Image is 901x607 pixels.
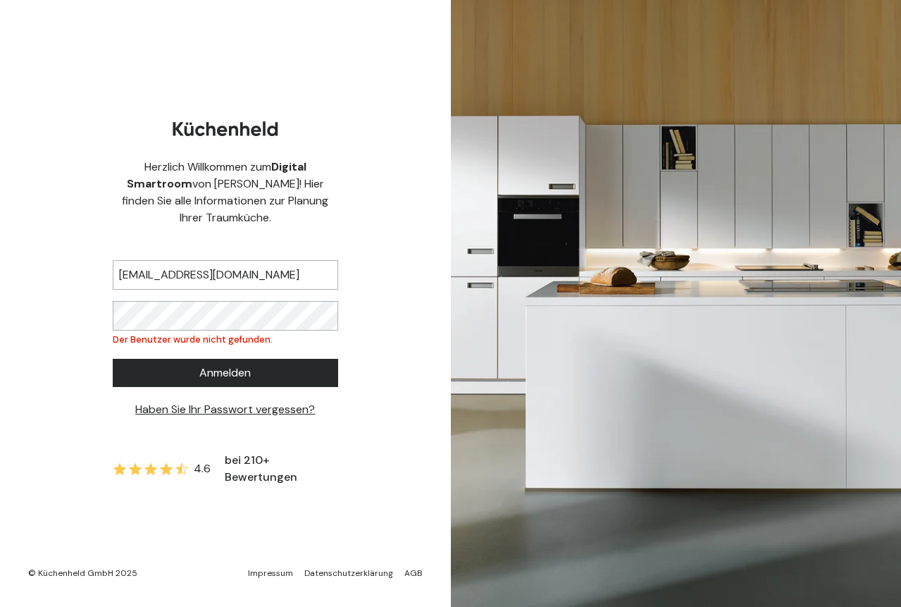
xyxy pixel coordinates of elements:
[113,260,338,290] input: E-Mail-Adresse
[173,121,278,136] img: Kuechenheld logo
[113,333,273,345] small: Der Benutzer wurde nicht gefunden.
[248,568,293,579] a: Impressum
[404,568,423,579] a: AGB
[113,159,338,226] div: Herzlich Willkommen zum von [PERSON_NAME]! Hier finden Sie alle Informationen zur Planung Ihrer T...
[194,460,211,477] span: 4.6
[225,452,338,486] span: bei 210+ Bewertungen
[28,568,137,579] div: © Küchenheld GmbH 2025
[135,402,315,417] a: Haben Sie Ihr Passwort vergessen?
[113,359,338,387] button: Anmelden
[304,568,393,579] a: Datenschutzerklärung
[199,364,251,381] span: Anmelden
